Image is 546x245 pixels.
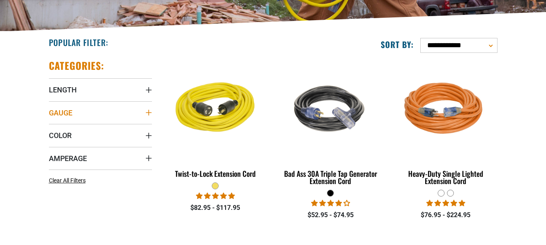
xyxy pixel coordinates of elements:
summary: Gauge [49,101,152,124]
a: black Bad Ass 30A Triple Tap Generator Extension Cord [279,59,382,189]
a: Clear All Filters [49,176,89,185]
span: 5.00 stars [196,192,235,200]
div: $82.95 - $117.95 [164,203,267,213]
div: Heavy-Duty Single Lighted Extension Cord [394,170,497,184]
span: 4.00 stars [311,199,350,207]
span: Color [49,131,72,140]
span: 5.00 stars [426,199,465,207]
span: Gauge [49,108,72,117]
label: Sort by: [381,39,414,50]
img: black [280,63,382,156]
img: orange [395,63,497,156]
div: $52.95 - $74.95 [279,210,382,220]
div: Twist-to-Lock Extension Cord [164,170,267,177]
span: Clear All Filters [49,177,86,184]
div: $76.95 - $224.95 [394,210,497,220]
summary: Color [49,124,152,147]
div: Bad Ass 30A Triple Tap Generator Extension Cord [279,170,382,184]
summary: Length [49,78,152,101]
a: yellow Twist-to-Lock Extension Cord [164,59,267,182]
span: Amperage [49,154,87,163]
a: orange Heavy-Duty Single Lighted Extension Cord [394,59,497,189]
h2: Popular Filter: [49,37,108,48]
span: Length [49,85,77,94]
img: yellow [164,63,266,156]
h2: Categories: [49,59,105,72]
summary: Amperage [49,147,152,170]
